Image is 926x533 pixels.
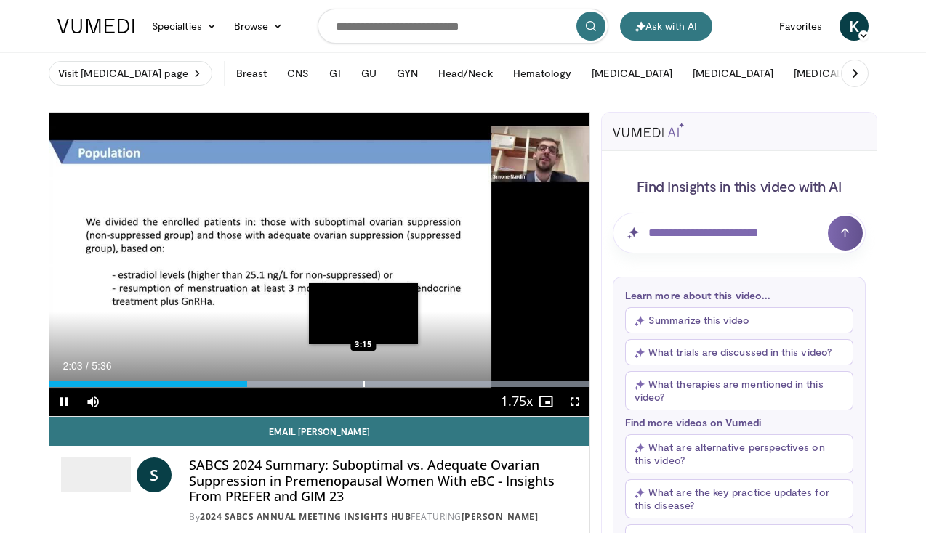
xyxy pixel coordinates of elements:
img: vumedi-ai-logo.svg [613,123,684,137]
div: By FEATURING [189,510,578,524]
a: 2024 SABCS Annual Meeting Insights Hub [200,510,411,523]
h4: SABCS 2024 Summary: Suboptimal vs. Adequate Ovarian Suppression in Premenopausal Women With eBC -... [189,457,578,505]
img: 2024 SABCS Annual Meeting Insights Hub [61,457,131,492]
button: Head/Neck [430,59,502,88]
button: [MEDICAL_DATA] [684,59,782,88]
img: VuMedi Logo [57,19,134,33]
button: [MEDICAL_DATA] [785,59,883,88]
a: Visit [MEDICAL_DATA] page [49,61,212,86]
a: Favorites [770,12,831,41]
input: Question for AI [613,213,866,253]
button: What therapies are mentioned in this video? [625,371,853,410]
input: Search topics, interventions [318,9,608,44]
a: Email [PERSON_NAME] [49,417,589,446]
a: [PERSON_NAME] [462,510,539,523]
span: / [86,360,89,372]
h4: Find Insights in this video with AI [613,176,866,195]
button: What trials are discussed in this video? [625,339,853,365]
span: 5:36 [92,360,111,372]
button: Breast [228,59,275,88]
button: GI [321,59,349,88]
button: Ask with AI [620,12,712,41]
button: GYN [388,59,427,88]
button: Enable picture-in-picture mode [531,387,560,416]
button: Fullscreen [560,387,589,416]
button: What are alternative perspectives on this video? [625,434,853,473]
button: Summarize this video [625,307,853,333]
button: CNS [278,59,318,88]
video-js: Video Player [49,113,589,417]
button: GU [353,59,385,88]
a: Browse [225,12,292,41]
div: Progress Bar [49,381,589,387]
p: Find more videos on Vumedi [625,416,853,428]
p: Learn more about this video... [625,289,853,301]
button: Mute [78,387,108,416]
button: Hematology [504,59,581,88]
button: [MEDICAL_DATA] [583,59,681,88]
a: Specialties [143,12,225,41]
button: What are the key practice updates for this disease? [625,479,853,518]
span: 2:03 [63,360,82,372]
button: Playback Rate [502,387,531,416]
a: K [840,12,869,41]
a: S [137,457,172,492]
button: Pause [49,387,78,416]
